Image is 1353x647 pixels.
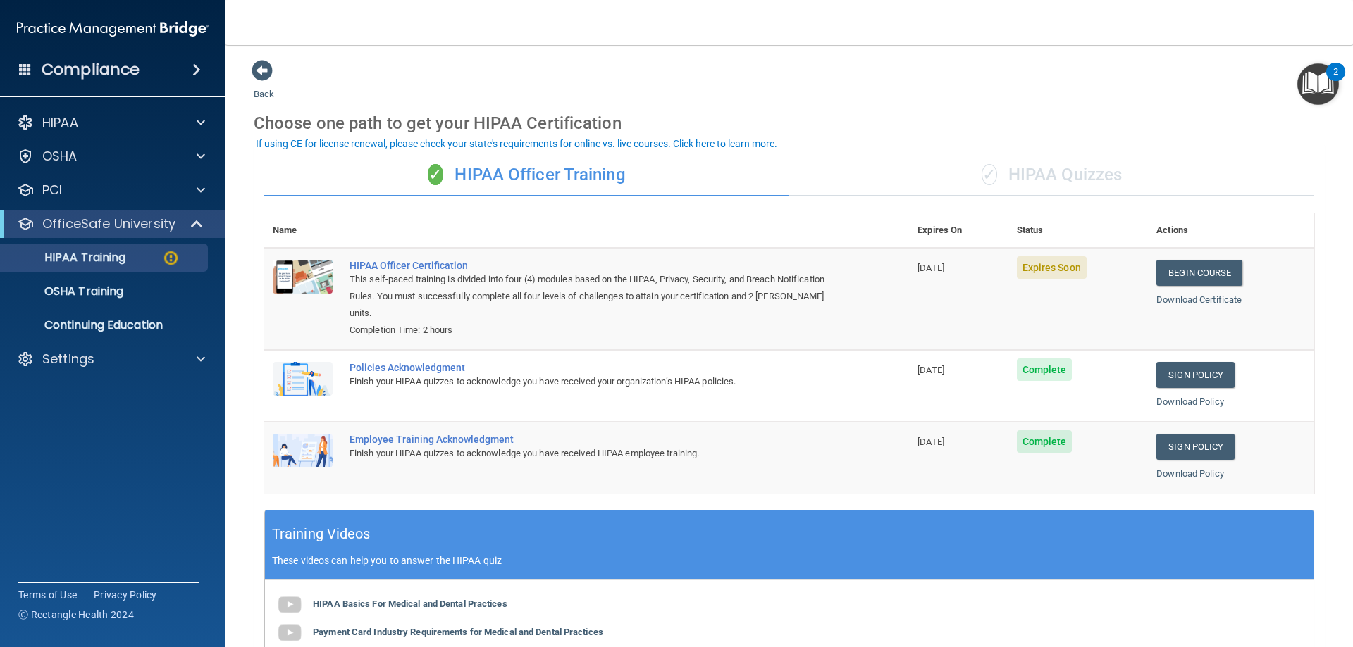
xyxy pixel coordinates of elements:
[350,271,839,322] div: This self-paced training is divided into four (4) modules based on the HIPAA, Privacy, Security, ...
[42,60,140,80] h4: Compliance
[1156,468,1224,479] a: Download Policy
[918,365,944,375] span: [DATE]
[276,619,304,647] img: gray_youtube_icon.38fcd6cc.png
[789,154,1314,196] div: HIPAA Quizzes
[276,591,304,619] img: gray_youtube_icon.38fcd6cc.png
[18,588,77,602] a: Terms of Use
[17,182,205,199] a: PCI
[1017,256,1087,279] span: Expires Soon
[254,137,779,151] button: If using CE for license renewal, please check your state's requirements for online vs. live cours...
[17,15,209,43] img: PMB logo
[1156,362,1235,388] a: Sign Policy
[1297,63,1339,105] button: Open Resource Center, 2 new notifications
[17,148,205,165] a: OSHA
[350,322,839,339] div: Completion Time: 2 hours
[1017,430,1073,453] span: Complete
[254,103,1325,144] div: Choose one path to get your HIPAA Certification
[350,362,839,373] div: Policies Acknowledgment
[42,114,78,131] p: HIPAA
[350,373,839,390] div: Finish your HIPAA quizzes to acknowledge you have received your organization’s HIPAA policies.
[254,72,274,99] a: Back
[42,148,78,165] p: OSHA
[42,351,94,368] p: Settings
[918,263,944,273] span: [DATE]
[264,213,341,248] th: Name
[428,164,443,185] span: ✓
[313,598,507,609] b: HIPAA Basics For Medical and Dental Practices
[1156,260,1242,286] a: Begin Course
[17,351,205,368] a: Settings
[18,608,134,622] span: Ⓒ Rectangle Health 2024
[1008,213,1149,248] th: Status
[350,445,839,462] div: Finish your HIPAA quizzes to acknowledge you have received HIPAA employee training.
[9,251,125,265] p: HIPAA Training
[9,284,123,299] p: OSHA Training
[909,213,1008,248] th: Expires On
[350,260,839,271] a: HIPAA Officer Certification
[272,522,371,546] h5: Training Videos
[17,215,204,232] a: OfficeSafe University
[313,627,603,637] b: Payment Card Industry Requirements for Medical and Dental Practices
[982,164,997,185] span: ✓
[256,139,777,149] div: If using CE for license renewal, please check your state's requirements for online vs. live cours...
[9,318,202,332] p: Continuing Education
[1156,434,1235,460] a: Sign Policy
[1148,213,1314,248] th: Actions
[264,154,789,196] div: HIPAA Officer Training
[94,588,157,602] a: Privacy Policy
[350,434,839,445] div: Employee Training Acknowledgment
[162,249,180,267] img: warning-circle.0cc9ac19.png
[1156,294,1242,305] a: Download Certificate
[42,182,62,199] p: PCI
[42,215,175,232] p: OfficeSafe University
[17,114,205,131] a: HIPAA
[1156,396,1224,407] a: Download Policy
[272,555,1306,566] p: These videos can help you to answer the HIPAA quiz
[918,436,944,447] span: [DATE]
[1333,72,1338,90] div: 2
[1017,358,1073,381] span: Complete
